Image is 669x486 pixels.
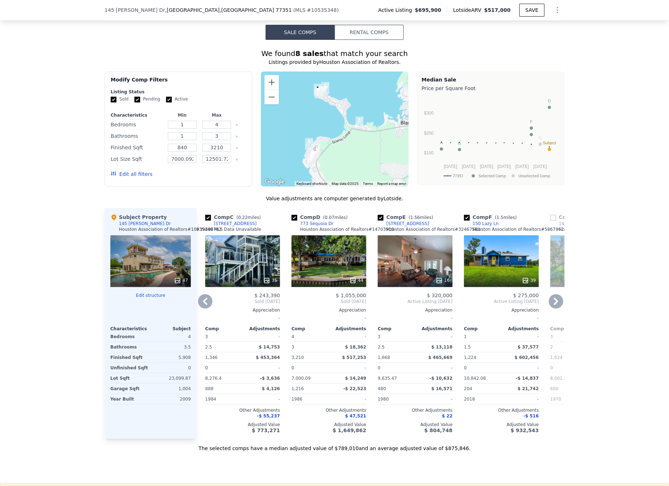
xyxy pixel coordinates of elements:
[453,173,463,178] text: 77351
[234,215,264,220] span: ( miles)
[550,313,625,323] div: -
[503,363,539,373] div: -
[105,6,165,14] span: 145 [PERSON_NAME] Dr
[332,182,359,186] span: Map data ©2025
[517,344,539,349] span: $ 37,577
[296,181,327,186] button: Keyboard shortcuts
[472,226,566,232] div: Houston Association of Realtors # 58679623
[464,326,501,331] div: Comp
[260,375,280,380] span: -$ 3,636
[501,326,539,331] div: Adjustments
[254,293,280,298] span: $ 243,390
[291,221,333,226] a: 773 Sequoia Dr
[295,49,324,58] strong: 8 sales
[378,394,414,404] div: 1980
[416,363,452,373] div: -
[165,6,291,14] span: , [GEOGRAPHIC_DATA]
[378,214,436,221] div: Comp E
[421,93,560,183] div: A chart.
[378,386,386,391] span: 480
[312,144,320,156] div: 143 Sharon Ln
[462,164,475,169] text: [DATE]
[523,413,539,418] span: -$ 516
[110,293,191,298] button: Edit structure
[205,394,241,404] div: 1984
[513,293,539,298] span: $ 275,000
[453,6,484,14] span: Lotside ARV
[214,226,261,232] div: MLS Data Unavailable
[151,326,191,331] div: Subject
[424,427,452,433] span: $ 804,748
[550,307,625,313] div: Appreciation
[119,221,171,226] div: 145 [PERSON_NAME] Dr
[205,214,264,221] div: Comp C
[550,375,569,380] span: 8,001.97
[550,365,553,370] span: 0
[378,342,414,352] div: 2.5
[105,195,564,202] div: Value adjustments are computer generated by Lotside .
[442,413,452,418] span: $ 22
[406,215,436,220] span: ( miles)
[235,158,238,161] button: Clear
[424,150,434,155] text: $100
[530,120,532,124] text: F
[464,214,520,221] div: Comp F
[550,421,625,427] div: Adjusted Value
[431,344,452,349] span: $ 13,118
[205,355,217,360] span: 1,346
[111,131,163,141] div: Bathrooms
[291,365,294,370] span: 0
[263,177,286,186] img: Google
[517,386,539,391] span: $ 21,742
[378,421,452,427] div: Adjusted Value
[349,277,363,284] div: 44
[428,355,452,360] span: $ 465,669
[259,344,280,349] span: $ 14,753
[256,355,280,360] span: $ 453,364
[110,352,149,362] div: Finished Sqft
[345,375,366,380] span: $ 14,249
[235,135,238,138] button: Clear
[550,342,586,352] div: 2
[105,48,564,59] div: We found that match your search
[111,142,163,153] div: Finished Sqft
[336,293,366,298] span: $ 1,055,000
[530,126,532,130] text: E
[550,221,584,226] a: 145 Inlet Dr
[110,342,149,352] div: Bathrooms
[464,307,539,313] div: Appreciation
[320,215,350,220] span: ( miles)
[378,365,380,370] span: 0
[105,439,564,452] div: The selected comps have a median adjusted value of $789,010 and an average adjusted value of $875...
[264,75,279,89] button: Zoom in
[458,141,461,145] text: B
[201,112,232,118] div: Max
[440,140,443,145] text: A
[421,83,560,93] div: Price per Square Foot
[119,226,213,232] div: Houston Association of Realtors # 10535348
[264,90,279,104] button: Zoom out
[152,373,191,383] div: 23,099.87
[152,331,191,341] div: 4
[479,173,506,178] text: Selected Comp
[415,6,441,14] span: $695,900
[291,375,310,380] span: 7,000.09
[464,355,476,360] span: 1,224
[472,221,498,226] div: 150 Lazy Ln
[516,375,539,380] span: -$ 14,837
[300,226,394,232] div: Houston Association of Realtors # 14703910
[533,164,547,169] text: [DATE]
[205,386,213,391] span: 888
[550,3,564,17] button: Show Options
[343,386,366,391] span: -$ 22,523
[410,215,420,220] span: 1.56
[166,97,172,102] input: Active
[497,215,503,220] span: 1.5
[205,365,208,370] span: 0
[134,97,140,102] input: Pending
[314,84,322,96] div: 145 Wanda Dr
[550,407,625,413] div: Other Adjustments
[550,334,553,339] span: 3
[464,375,486,380] span: 10,842.08
[329,326,366,331] div: Adjustments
